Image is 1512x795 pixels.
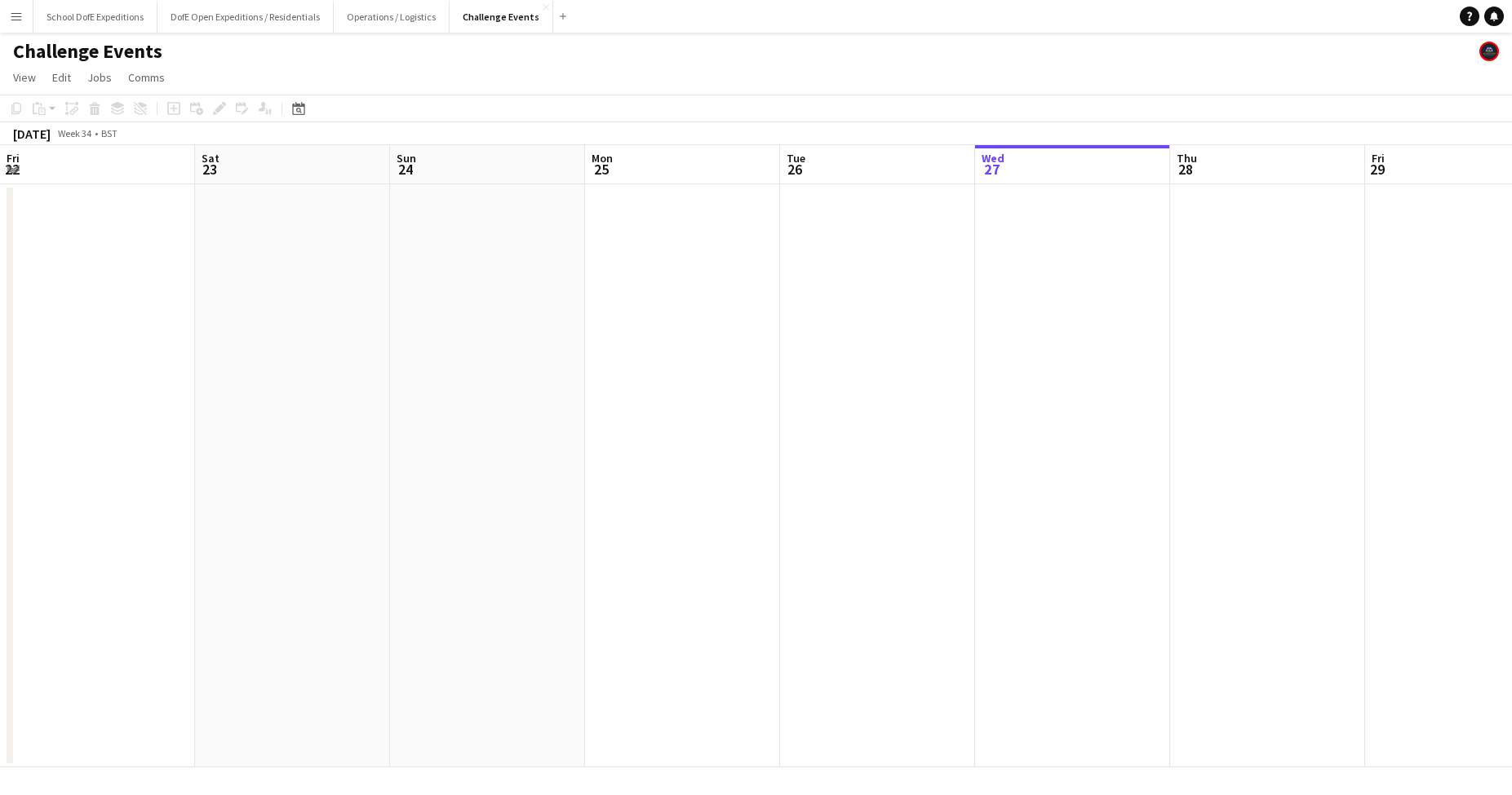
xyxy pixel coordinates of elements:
a: Jobs [81,67,118,88]
button: Challenge Events [450,1,553,33]
span: Comms [128,70,165,85]
span: Wed [982,151,1004,166]
span: 26 [784,160,805,179]
span: 24 [394,160,416,179]
button: School DofE Expeditions [33,1,157,33]
span: 23 [199,160,219,179]
span: Tue [787,151,805,166]
span: Edit [52,70,71,85]
span: Sun [397,151,416,166]
div: [DATE] [13,126,51,142]
span: Mon [592,151,613,166]
span: Jobs [87,70,112,85]
a: View [7,67,42,88]
span: Fri [1372,151,1385,166]
span: 28 [1174,160,1197,179]
button: DofE Open Expeditions / Residentials [157,1,334,33]
span: View [13,70,36,85]
span: 25 [589,160,613,179]
button: Operations / Logistics [334,1,450,33]
span: Thu [1177,151,1197,166]
span: 22 [4,160,20,179]
span: Sat [202,151,219,166]
h1: Challenge Events [13,39,162,64]
span: 27 [979,160,1004,179]
app-user-avatar: The Adventure Element [1479,42,1499,61]
div: BST [101,127,118,139]
a: Comms [122,67,171,88]
span: Fri [7,151,20,166]
span: Week 34 [54,127,95,139]
span: 29 [1369,160,1385,179]
a: Edit [46,67,78,88]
